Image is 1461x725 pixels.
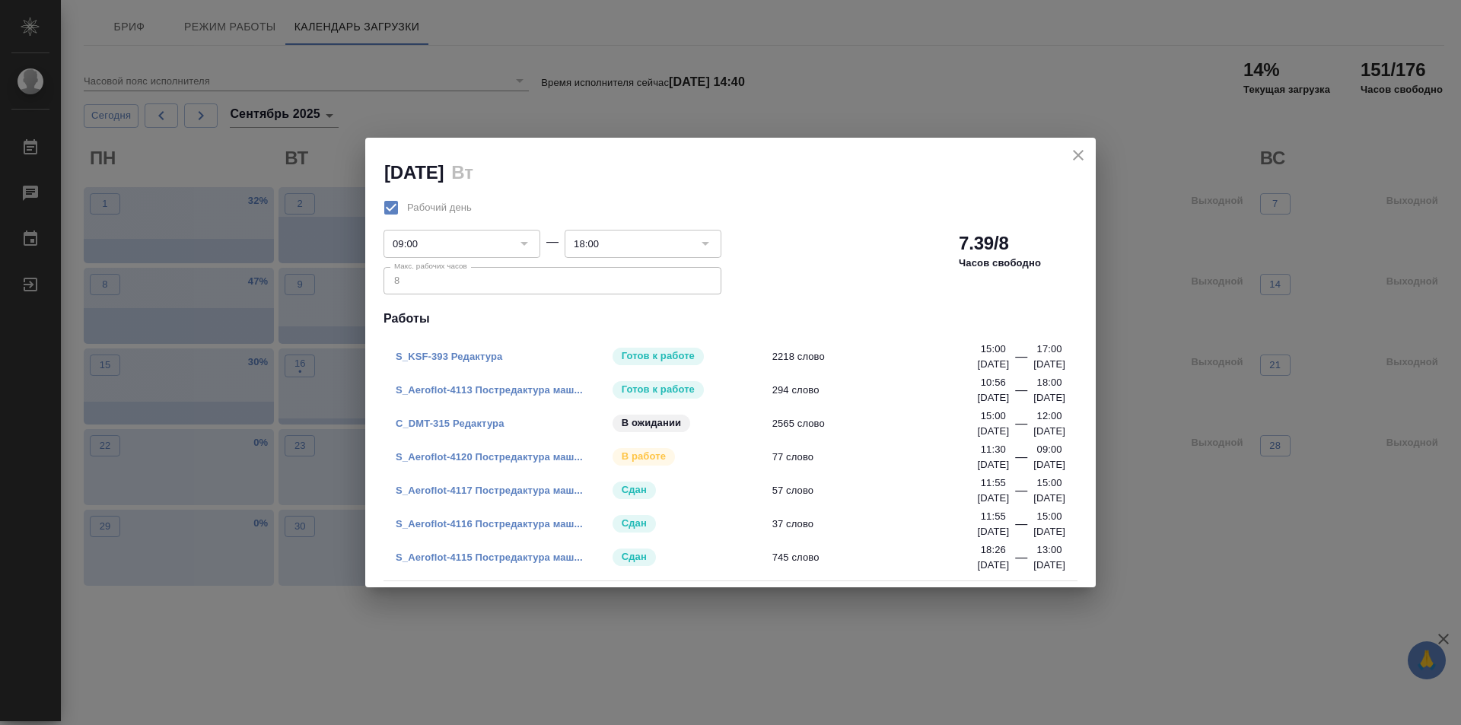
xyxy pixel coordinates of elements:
[396,451,583,463] a: S_Aeroflot-4120 Постредактура маш...
[959,231,1009,256] h2: 7.39/8
[977,558,1009,573] p: [DATE]
[396,351,502,362] a: S_KSF-393 Редактура
[1015,348,1027,372] div: —
[1033,424,1065,439] p: [DATE]
[772,550,988,565] span: 745 слово
[977,491,1009,506] p: [DATE]
[977,424,1009,439] p: [DATE]
[1037,442,1062,457] p: 09:00
[622,382,695,397] p: Готов к работе
[622,415,682,431] p: В ожидании
[772,383,988,398] span: 294 слово
[772,517,988,532] span: 37 слово
[981,409,1006,424] p: 15:00
[981,442,1006,457] p: 11:30
[1037,409,1062,424] p: 12:00
[959,256,1041,271] p: Часов свободно
[772,349,988,364] span: 2218 слово
[977,457,1009,472] p: [DATE]
[1037,475,1062,491] p: 15:00
[396,384,583,396] a: S_Aeroflot-4113 Постредактура маш...
[981,342,1006,357] p: 15:00
[396,552,583,563] a: S_Aeroflot-4115 Постредактура маш...
[407,200,472,215] span: Рабочий день
[622,482,647,498] p: Сдан
[1015,549,1027,573] div: —
[1015,381,1027,405] div: —
[981,375,1006,390] p: 10:56
[546,233,559,251] div: —
[981,542,1006,558] p: 18:26
[384,310,1077,328] h4: Работы
[1033,457,1065,472] p: [DATE]
[1033,390,1065,405] p: [DATE]
[981,475,1006,491] p: 11:55
[772,450,988,465] span: 77 слово
[1037,342,1062,357] p: 17:00
[451,162,473,183] h2: Вт
[1033,357,1065,372] p: [DATE]
[772,416,988,431] span: 2565 слово
[622,348,695,364] p: Готов к работе
[396,418,505,429] a: C_DMT-315 Редактура
[1033,491,1065,506] p: [DATE]
[977,524,1009,539] p: [DATE]
[1033,558,1065,573] p: [DATE]
[1015,415,1027,439] div: —
[1033,524,1065,539] p: [DATE]
[1015,448,1027,472] div: —
[622,449,666,464] p: В работе
[396,485,583,496] a: S_Aeroflot-4117 Постредактура маш...
[981,509,1006,524] p: 11:55
[396,518,583,529] a: S_Aeroflot-4116 Постредактура маш...
[977,357,1009,372] p: [DATE]
[1067,144,1090,167] button: close
[977,390,1009,405] p: [DATE]
[1037,542,1062,558] p: 13:00
[384,162,444,183] h2: [DATE]
[1015,515,1027,539] div: —
[622,549,647,564] p: Сдан
[772,483,988,498] span: 57 слово
[1037,509,1062,524] p: 15:00
[622,516,647,531] p: Сдан
[1037,375,1062,390] p: 18:00
[1015,482,1027,506] div: —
